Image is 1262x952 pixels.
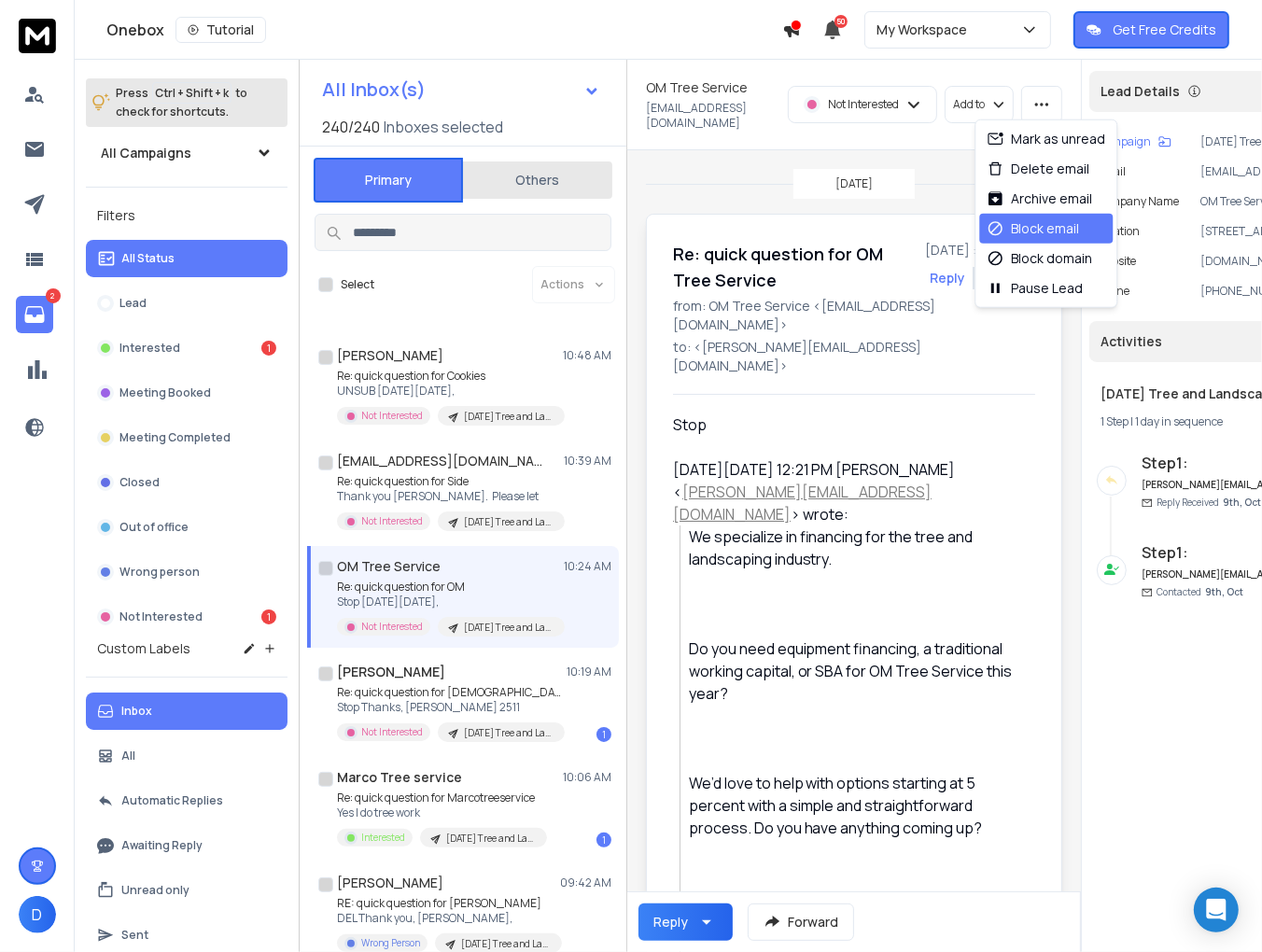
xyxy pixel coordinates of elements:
p: Meeting Completed [119,430,231,445]
p: to: <[PERSON_NAME][EMAIL_ADDRESS][DOMAIN_NAME]> [673,338,1035,375]
button: Reply [930,269,965,287]
button: Primary [314,158,463,203]
button: Forward [748,903,854,941]
div: 1 [261,609,276,624]
label: Select [341,277,374,292]
p: Out of office [119,520,189,535]
p: Add to [953,97,985,112]
p: [DATE] Tree and Landscaping [464,410,554,424]
p: All Status [121,251,175,266]
span: 240 / 240 [322,116,380,138]
h3: Custom Labels [97,639,190,658]
p: Stop [DATE][DATE], [337,595,561,609]
p: Meeting Booked [119,385,211,400]
div: Stop [673,413,1020,436]
p: [DATE] [835,176,873,191]
button: Tutorial [175,17,266,43]
div: Mark as unread [987,130,1105,148]
p: Unread only [121,883,189,898]
p: Contacted [1157,585,1243,599]
p: My Workspace [876,21,975,39]
p: Wrong person [119,565,200,580]
p: Not Interested [361,409,423,423]
p: Campaign [1097,134,1151,149]
p: [DATE] Tree and Landscaping [464,726,554,740]
div: Block domain [987,249,1092,268]
p: Awaiting Reply [121,838,203,853]
p: Not Interested [361,620,423,634]
div: Open Intercom Messenger [1194,888,1239,932]
p: Re: quick question for Marcotreeservice [337,791,547,805]
p: 09:42 AM [560,875,611,890]
p: 10:19 AM [567,665,611,679]
p: Not Interested [361,514,423,528]
p: Yes I do tree work [337,805,547,820]
p: location [1097,224,1140,239]
h1: Re: quick question for OM Tree Service [673,241,914,293]
p: Lead [119,296,147,311]
p: from: OM Tree Service <[EMAIL_ADDRESS][DOMAIN_NAME]> [673,297,1035,334]
div: Archive email [987,189,1092,208]
p: [DATE] Tree and Landscaping [446,832,536,846]
span: 9th, Oct [1223,496,1261,509]
p: Inbox [121,704,152,719]
p: Press to check for shortcuts. [116,84,247,121]
p: DEL Thank you, [PERSON_NAME], [337,911,561,926]
p: Not Interested [828,97,899,112]
div: 1 [596,727,611,742]
span: 1 day in sequence [1135,413,1223,429]
h1: [PERSON_NAME] [337,663,445,681]
p: Get Free Credits [1113,21,1216,39]
p: Company Name [1097,194,1179,209]
div: Block email [987,219,1079,238]
p: Closed [119,475,160,490]
p: 10:06 AM [563,770,611,785]
h1: [PERSON_NAME] [337,346,443,365]
p: Thank you [PERSON_NAME]. Please let [337,489,561,504]
h1: OM Tree Service [337,557,441,576]
div: Pause Lead [987,279,1083,298]
a: [PERSON_NAME][EMAIL_ADDRESS][DOMAIN_NAME] [673,482,932,525]
p: [EMAIL_ADDRESS][DOMAIN_NAME] [646,101,777,131]
h1: All Inbox(s) [322,80,426,99]
p: Wrong Person [361,936,420,950]
div: Delete email [987,160,1089,178]
p: Reply Received [1157,496,1261,510]
p: Re: quick question for OM [337,580,561,595]
p: 10:48 AM [563,348,611,363]
h3: Inboxes selected [384,116,503,138]
span: Ctrl + Shift + k [152,82,231,104]
div: Reply [653,913,688,931]
h1: Marco Tree service [337,768,462,787]
p: [DATE] Tree and Landscaping [464,515,554,529]
p: Not Interested [361,725,423,739]
p: All [121,749,135,763]
p: [DATE] : 10:24 am [925,241,1035,259]
button: Others [463,160,612,201]
p: Not Interested [119,609,203,624]
h1: [PERSON_NAME] [337,874,443,892]
p: Stop Thanks, [PERSON_NAME] 2511 [337,700,561,715]
p: 10:39 AM [564,454,611,469]
span: 50 [834,15,848,28]
div: [DATE][DATE] 12:21 PM [PERSON_NAME] < > wrote: [673,458,1020,525]
span: D [19,896,56,933]
span: 1 Step [1101,413,1129,429]
p: Automatic Replies [121,793,223,808]
p: Re: quick question for [DEMOGRAPHIC_DATA]'s [337,685,561,700]
div: 1 [261,341,276,356]
p: 10:24 AM [564,559,611,574]
div: 1 [596,833,611,847]
p: 2 [46,288,61,303]
p: Re: quick question for Cookies [337,369,561,384]
span: 9th, Oct [1205,585,1243,598]
h3: Filters [86,203,287,229]
p: Sent [121,928,148,943]
h1: [EMAIL_ADDRESS][DOMAIN_NAME] [337,452,542,470]
p: [DATE] Tree and Landscaping [464,621,554,635]
p: [DATE] Tree and Landscaping [461,937,551,951]
div: Onebox [106,17,782,43]
p: Lead Details [1101,82,1180,101]
h1: All Campaigns [101,144,191,162]
p: RE: quick question for [PERSON_NAME] [337,896,561,911]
